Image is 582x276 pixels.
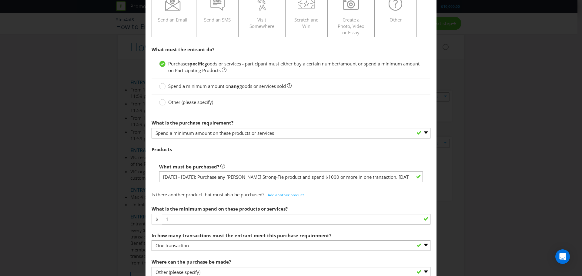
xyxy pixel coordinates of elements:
[159,164,219,170] span: What must be purchased?
[152,146,172,152] span: Products
[168,61,420,73] span: goods or services - participant must either buy a certain number/amount or spend a minimum amount...
[555,249,570,264] div: Open Intercom Messenger
[187,61,205,67] strong: specific
[239,83,286,89] span: goods or services sold
[390,17,402,23] span: Other
[152,214,162,224] span: $
[204,17,231,23] span: Send an SMS
[168,83,231,89] span: Spend a minimum amount on
[168,61,187,67] span: Purchase
[268,192,304,198] span: Add another product
[294,17,319,29] span: Scratch and Win
[338,17,364,36] span: Create a Photo, Video or Essay
[152,206,288,212] span: What is the minimum spend on these products or services?
[152,120,233,126] span: What is the purchase requirement?
[168,99,213,105] span: Other (please specify)
[159,171,423,182] input: Product name, number, size, model (as applicable)
[152,46,214,52] span: What must the entrant do?
[152,232,331,238] span: In how many transactions must the entrant meet this purchase requirement?
[264,191,307,200] button: Add another product
[152,191,264,198] span: Is there another product that must also be purchased?
[152,259,231,265] span: Where can the purchase be made?
[231,83,239,89] strong: any
[158,17,187,23] span: Send an Email
[249,17,274,29] span: Visit Somewhere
